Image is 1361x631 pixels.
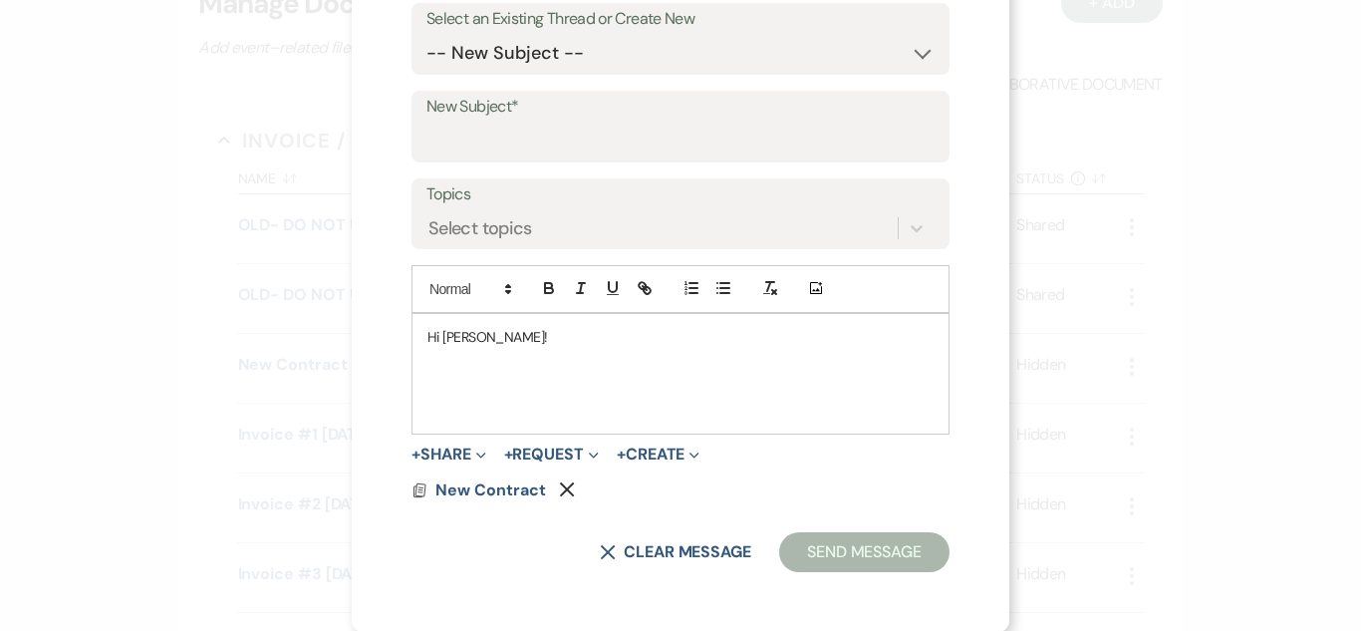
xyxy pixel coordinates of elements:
[779,532,950,572] button: Send Message
[435,479,546,500] span: New Contract
[426,93,935,122] label: New Subject*
[435,478,551,502] button: New Contract
[617,447,699,463] button: Create
[504,447,513,463] span: +
[617,447,626,463] span: +
[427,326,934,348] p: Hi [PERSON_NAME]!
[600,544,751,560] button: Clear message
[504,447,599,463] button: Request
[411,447,420,463] span: +
[426,5,935,34] label: Select an Existing Thread or Create New
[428,214,532,241] div: Select topics
[411,447,486,463] button: Share
[426,180,935,209] label: Topics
